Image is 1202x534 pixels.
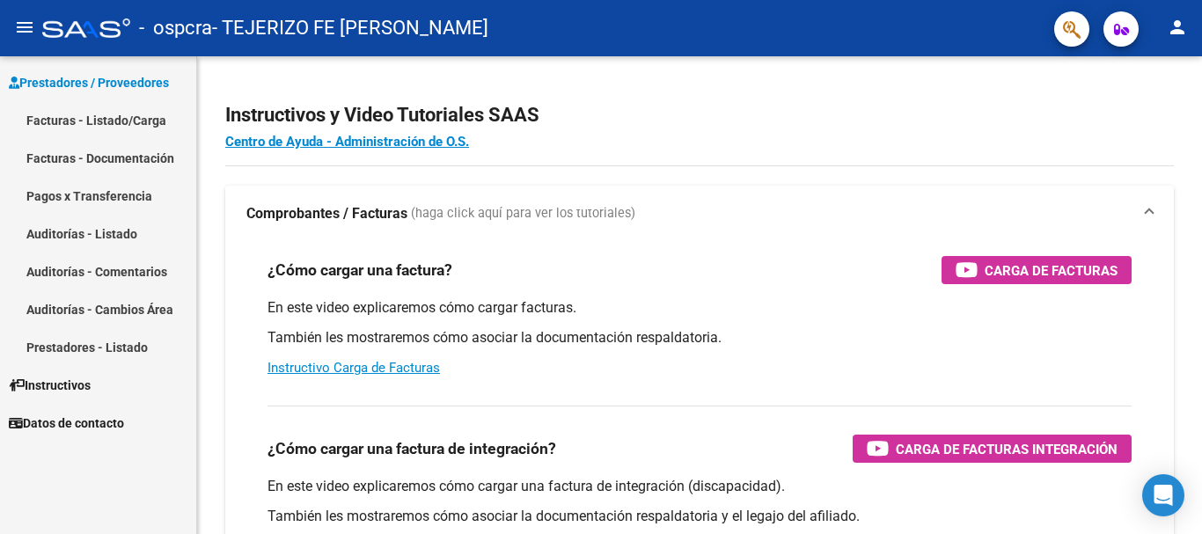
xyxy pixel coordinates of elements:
a: Centro de Ayuda - Administración de O.S. [225,134,469,150]
h3: ¿Cómo cargar una factura? [268,258,452,282]
span: - ospcra [139,9,212,48]
mat-icon: person [1167,17,1188,38]
button: Carga de Facturas Integración [853,435,1132,463]
span: Prestadores / Proveedores [9,73,169,92]
p: También les mostraremos cómo asociar la documentación respaldatoria. [268,328,1132,347]
strong: Comprobantes / Facturas [246,204,407,223]
button: Carga de Facturas [942,256,1132,284]
mat-icon: menu [14,17,35,38]
p: En este video explicaremos cómo cargar facturas. [268,298,1132,318]
p: También les mostraremos cómo asociar la documentación respaldatoria y el legajo del afiliado. [268,507,1132,526]
span: Datos de contacto [9,413,124,433]
span: Carga de Facturas Integración [896,438,1118,460]
span: Carga de Facturas [985,260,1118,282]
div: Open Intercom Messenger [1142,474,1184,516]
span: Instructivos [9,376,91,395]
mat-expansion-panel-header: Comprobantes / Facturas (haga click aquí para ver los tutoriales) [225,186,1174,242]
h3: ¿Cómo cargar una factura de integración? [268,436,556,461]
span: (haga click aquí para ver los tutoriales) [411,204,635,223]
p: En este video explicaremos cómo cargar una factura de integración (discapacidad). [268,477,1132,496]
h2: Instructivos y Video Tutoriales SAAS [225,99,1174,132]
span: - TEJERIZO FE [PERSON_NAME] [212,9,488,48]
a: Instructivo Carga de Facturas [268,360,440,376]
